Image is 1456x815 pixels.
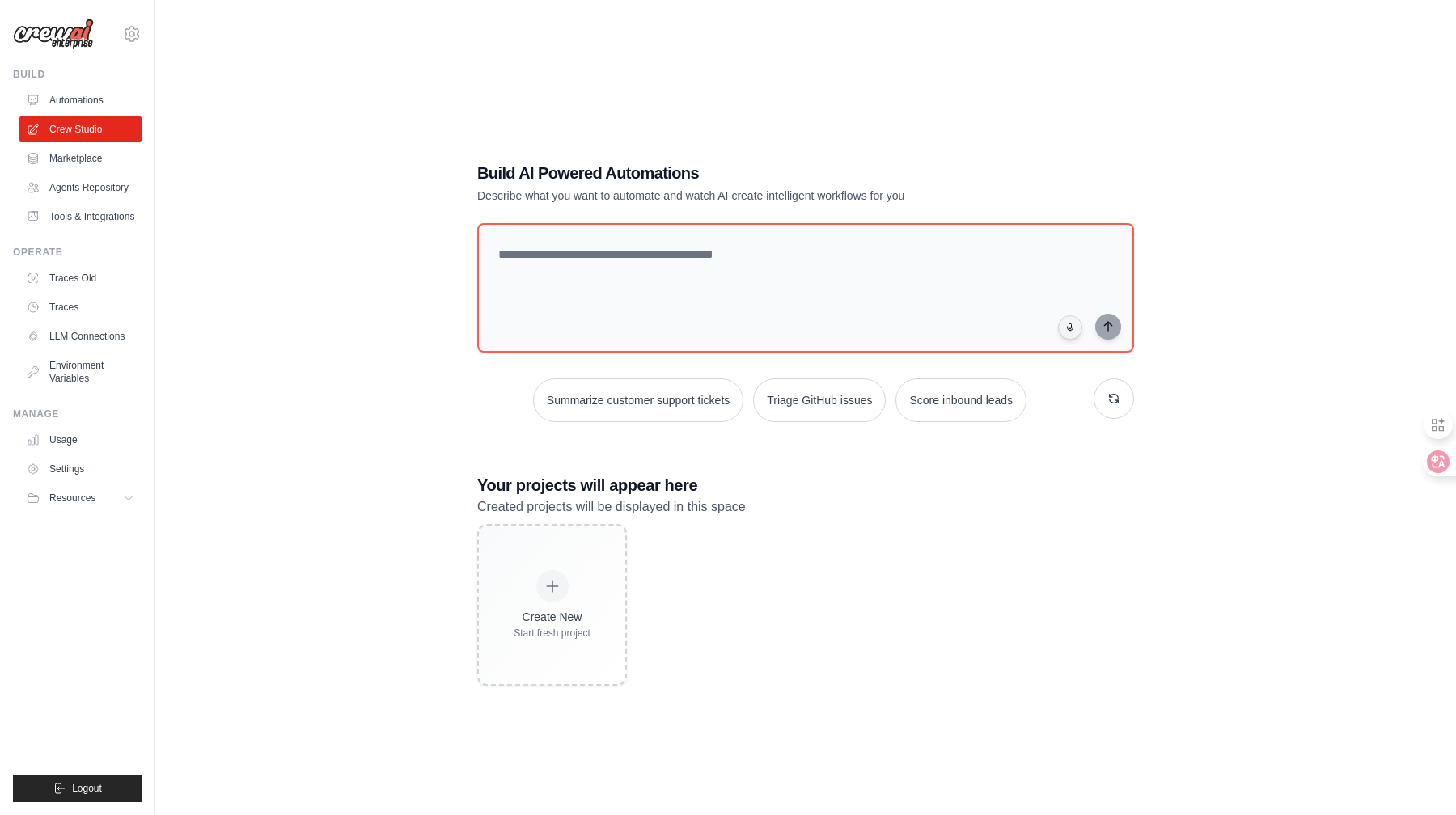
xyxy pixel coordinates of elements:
a: Crew Studio [19,116,142,142]
button: Get new suggestions [1094,378,1134,419]
button: Triage GitHub issues [753,378,886,422]
p: Describe what you want to automate and watch AI create intelligent workflows for you [477,188,1021,204]
div: Build [13,68,142,81]
a: Tools & Integrations [19,204,142,230]
a: Agents Repository [19,175,142,201]
a: Usage [19,427,142,453]
a: Settings [19,456,142,482]
h3: Your projects will appear here [477,474,1134,496]
div: Operate [13,246,142,259]
button: Score inbound leads [895,378,1026,422]
a: Marketplace [19,146,142,171]
div: Create New [514,609,590,625]
span: Logout [72,782,102,795]
button: Click to speak your automation idea [1058,315,1082,340]
a: Automations [19,87,142,113]
a: Environment Variables [19,353,142,391]
a: LLM Connections [19,323,142,349]
h1: Build AI Powered Automations [477,162,1021,184]
span: Resources [49,492,95,505]
p: Created projects will be displayed in this space [477,496,1134,517]
img: Logo [13,19,94,49]
a: Traces Old [19,265,142,291]
button: Logout [13,775,142,802]
div: Start fresh project [514,627,590,640]
div: Manage [13,407,142,420]
button: Resources [19,485,142,511]
button: Summarize customer support tickets [533,378,743,422]
a: Traces [19,294,142,320]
